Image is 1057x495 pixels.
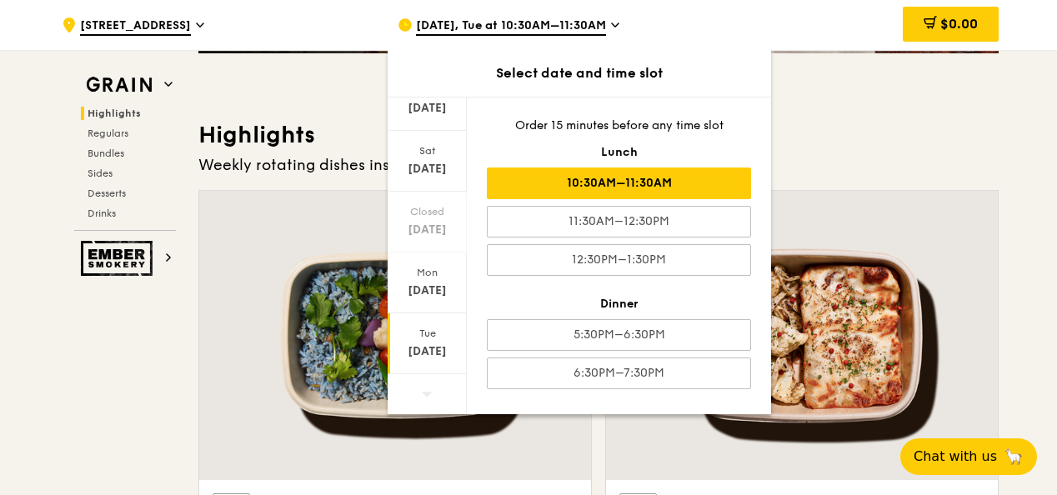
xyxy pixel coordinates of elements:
[81,241,158,276] img: Ember Smokery web logo
[88,187,126,199] span: Desserts
[900,438,1037,475] button: Chat with us🦙
[390,343,464,360] div: [DATE]
[80,17,191,36] span: [STREET_ADDRESS]
[390,161,464,177] div: [DATE]
[390,282,464,299] div: [DATE]
[390,327,464,340] div: Tue
[487,296,751,312] div: Dinner
[81,70,158,100] img: Grain web logo
[487,319,751,351] div: 5:30PM–6:30PM
[487,206,751,237] div: 11:30AM–12:30PM
[487,144,751,161] div: Lunch
[487,357,751,389] div: 6:30PM–7:30PM
[416,17,606,36] span: [DATE], Tue at 10:30AM–11:30AM
[940,16,978,32] span: $0.00
[88,167,113,179] span: Sides
[198,153,999,177] div: Weekly rotating dishes inspired by flavours from around the world.
[88,147,124,159] span: Bundles
[390,266,464,279] div: Mon
[487,117,751,134] div: Order 15 minutes before any time slot
[390,144,464,157] div: Sat
[88,127,128,139] span: Regulars
[88,107,141,119] span: Highlights
[388,63,771,83] div: Select date and time slot
[1004,447,1024,467] span: 🦙
[198,120,999,150] h3: Highlights
[390,205,464,218] div: Closed
[487,244,751,276] div: 12:30PM–1:30PM
[914,447,997,467] span: Chat with us
[487,167,751,199] div: 10:30AM–11:30AM
[390,100,464,117] div: [DATE]
[390,222,464,238] div: [DATE]
[88,207,116,219] span: Drinks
